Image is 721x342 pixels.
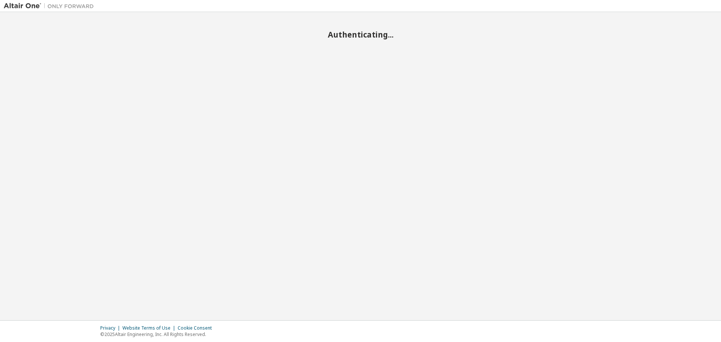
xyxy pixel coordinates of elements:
[178,325,216,331] div: Cookie Consent
[122,325,178,331] div: Website Terms of Use
[100,325,122,331] div: Privacy
[4,2,98,10] img: Altair One
[100,331,216,337] p: © 2025 Altair Engineering, Inc. All Rights Reserved.
[4,30,717,39] h2: Authenticating...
